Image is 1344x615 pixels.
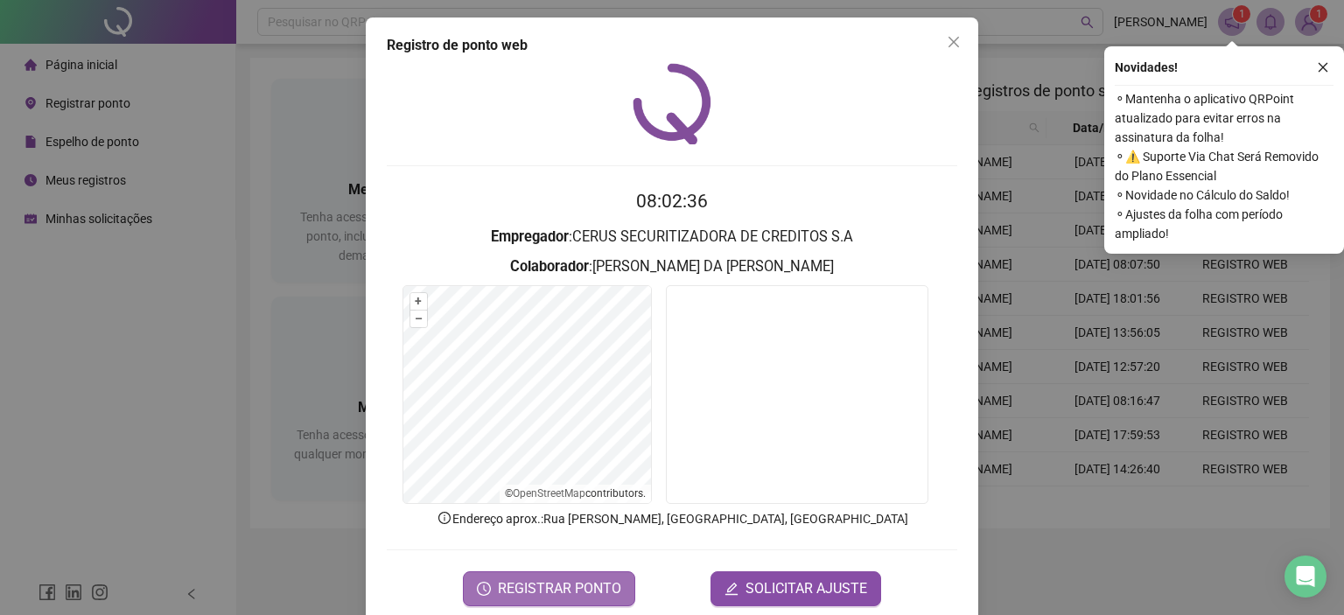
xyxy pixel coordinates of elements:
a: OpenStreetMap [513,487,585,500]
button: Close [940,28,968,56]
img: QRPoint [633,63,711,144]
span: ⚬ Mantenha o aplicativo QRPoint atualizado para evitar erros na assinatura da folha! [1115,89,1333,147]
span: Novidades ! [1115,58,1178,77]
li: © contributors. [505,487,646,500]
span: close [947,35,961,49]
button: – [410,311,427,327]
span: clock-circle [477,582,491,596]
span: SOLICITAR AJUSTE [745,578,867,599]
span: ⚬ Novidade no Cálculo do Saldo! [1115,185,1333,205]
time: 08:02:36 [636,191,708,212]
h3: : CERUS SECURITIZADORA DE CREDITOS S.A [387,226,957,248]
span: info-circle [437,510,452,526]
div: Registro de ponto web [387,35,957,56]
span: edit [724,582,738,596]
p: Endereço aprox. : Rua [PERSON_NAME], [GEOGRAPHIC_DATA], [GEOGRAPHIC_DATA] [387,509,957,528]
button: + [410,293,427,310]
h3: : [PERSON_NAME] DA [PERSON_NAME] [387,255,957,278]
div: Open Intercom Messenger [1284,556,1326,598]
span: ⚬ Ajustes da folha com período ampliado! [1115,205,1333,243]
span: close [1317,61,1329,73]
span: REGISTRAR PONTO [498,578,621,599]
strong: Empregador [491,228,569,245]
button: editSOLICITAR AJUSTE [710,571,881,606]
button: REGISTRAR PONTO [463,571,635,606]
strong: Colaborador [510,258,589,275]
span: ⚬ ⚠️ Suporte Via Chat Será Removido do Plano Essencial [1115,147,1333,185]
